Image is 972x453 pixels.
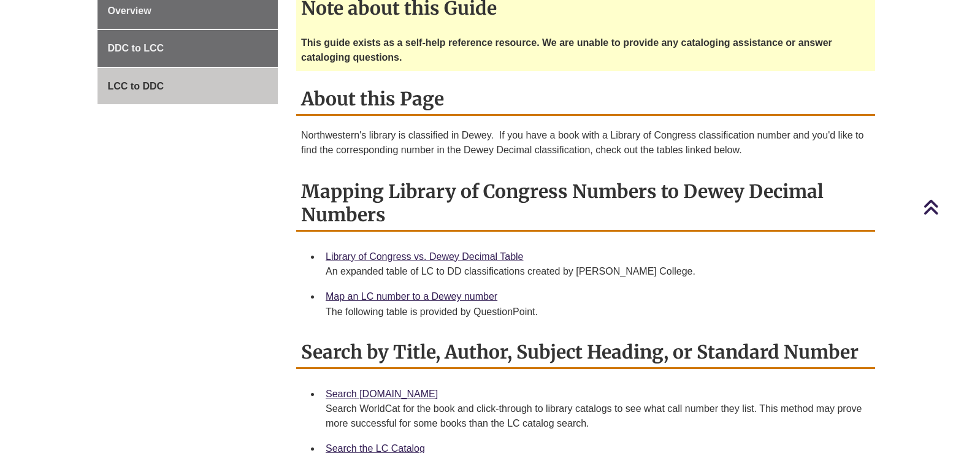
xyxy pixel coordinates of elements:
[98,68,278,105] a: LCC to DDC
[301,37,832,63] strong: This guide exists as a self-help reference resource. We are unable to provide any cataloging assi...
[296,176,875,232] h2: Mapping Library of Congress Numbers to Dewey Decimal Numbers
[108,6,151,16] span: Overview
[296,337,875,369] h2: Search by Title, Author, Subject Heading, or Standard Number
[326,389,438,399] a: Search [DOMAIN_NAME]
[326,402,865,431] div: Search WorldCat for the book and click-through to library catalogs to see what call number they l...
[326,264,865,279] div: An expanded table of LC to DD classifications created by [PERSON_NAME] College.
[326,291,497,302] a: Map an LC number to a Dewey number
[326,305,865,319] div: The following table is provided by QuestionPoint.
[108,81,164,91] span: LCC to DDC
[923,199,969,215] a: Back to Top
[296,83,875,116] h2: About this Page
[301,128,870,158] p: Northwestern's library is classified in Dewey. If you have a book with a Library of Congress clas...
[326,251,524,262] a: Library of Congress vs. Dewey Decimal Table
[98,30,278,67] a: DDC to LCC
[108,43,164,53] span: DDC to LCC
